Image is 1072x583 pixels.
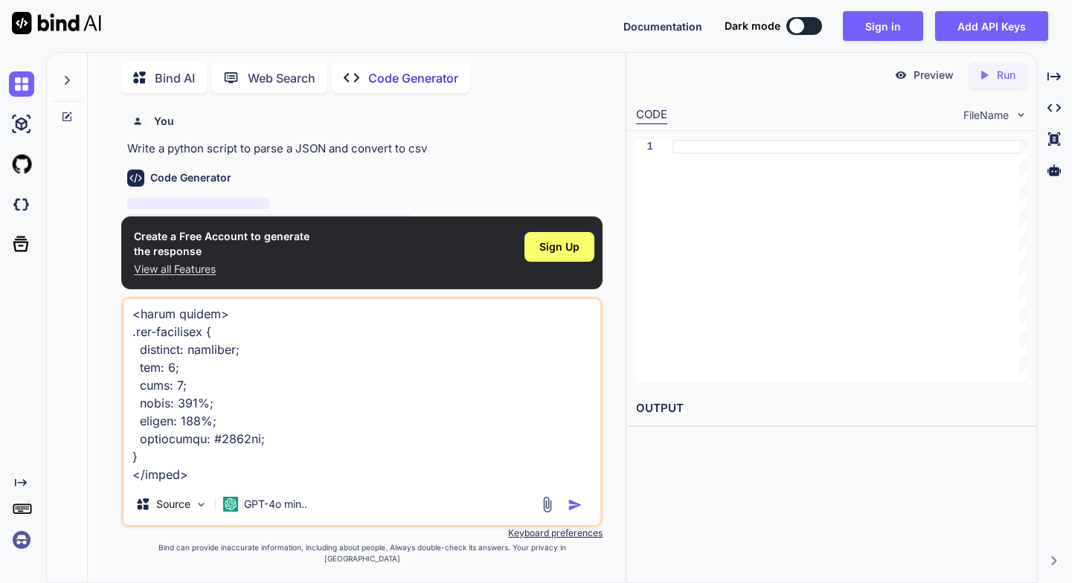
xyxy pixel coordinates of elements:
p: Write a python script to parse a JSON and convert to csv [127,141,600,158]
h1: Create a Free Account to generate the response [134,229,309,259]
button: Documentation [623,19,702,34]
span: ‌ [127,214,411,225]
p: Code Generator [368,69,458,87]
img: Pick Models [195,498,208,511]
img: ai-studio [9,112,34,137]
p: Run [997,68,1015,83]
img: chevron down [1015,109,1027,121]
img: icon [568,497,582,512]
span: Documentation [623,20,702,33]
h2: OUTPUT [627,391,1036,426]
div: 1 [636,140,653,154]
span: Sign Up [539,239,580,254]
p: GPT-4o min.. [244,497,307,512]
img: githubLight [9,152,34,177]
p: Preview [914,68,954,83]
span: ‌ [127,198,269,209]
p: Bind can provide inaccurate information, including about people. Always double-check its answers.... [121,542,603,564]
img: chat [9,71,34,97]
img: attachment [539,496,556,513]
img: Bind AI [12,12,101,34]
span: Dark mode [725,19,780,33]
img: GPT-4o mini [223,497,238,512]
p: Source [156,497,190,512]
button: Add API Keys [935,11,1048,41]
p: Bind AI [155,69,195,87]
img: darkCloudIdeIcon [9,192,34,217]
img: preview [894,68,908,82]
div: CODE [636,106,667,124]
p: Web Search [248,69,315,87]
p: View all Features [134,262,309,277]
p: Keyboard preferences [121,527,603,539]
button: Sign in [843,11,923,41]
h6: Code Generator [150,170,231,185]
img: signin [9,527,34,553]
span: FileName [963,108,1009,123]
textarea: lorem ipsumdolo sitametco adipi elits doe te incidi utlabore etdo m aliqu, enimad min v quisnost ... [123,299,600,483]
h6: You [154,114,174,129]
